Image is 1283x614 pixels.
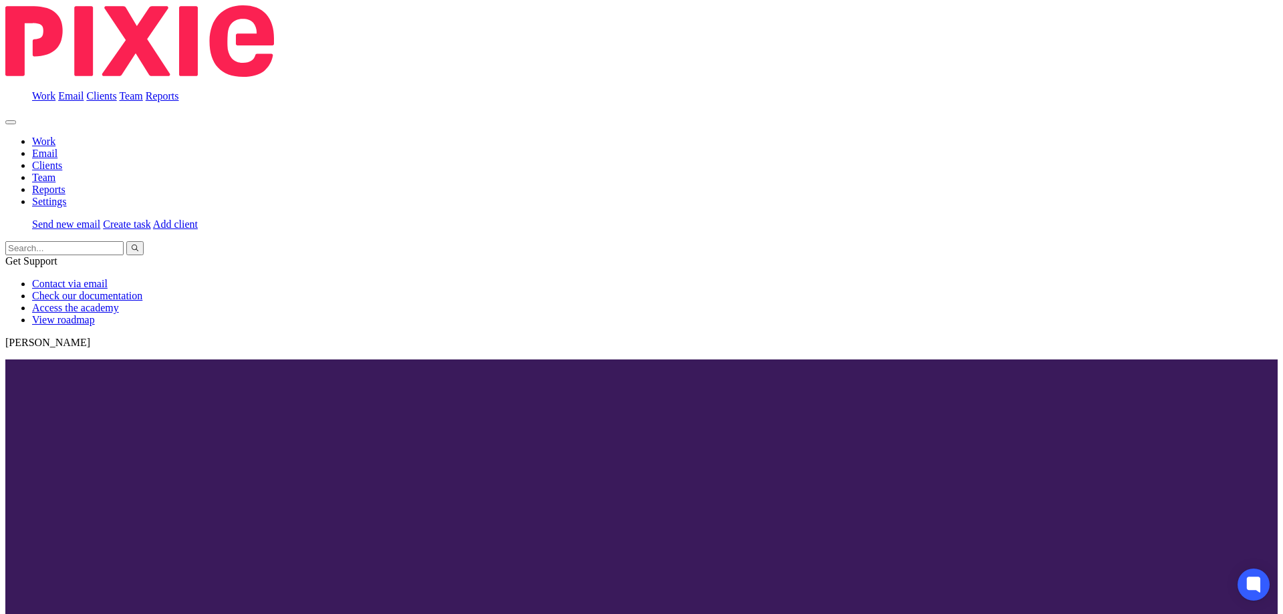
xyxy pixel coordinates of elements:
[86,90,116,102] a: Clients
[5,337,1278,349] p: [PERSON_NAME]
[146,90,179,102] a: Reports
[32,172,55,183] a: Team
[153,218,198,230] a: Add client
[32,184,65,195] a: Reports
[5,5,274,77] img: Pixie
[32,90,55,102] a: Work
[32,196,67,207] a: Settings
[103,218,151,230] a: Create task
[32,218,100,230] a: Send new email
[119,90,142,102] a: Team
[32,160,62,171] a: Clients
[126,241,144,255] button: Search
[32,314,95,325] a: View roadmap
[32,290,142,301] a: Check our documentation
[32,302,119,313] a: Access the academy
[32,136,55,147] a: Work
[5,241,124,255] input: Search
[32,278,108,289] a: Contact via email
[32,148,57,159] a: Email
[5,255,57,267] span: Get Support
[58,90,84,102] a: Email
